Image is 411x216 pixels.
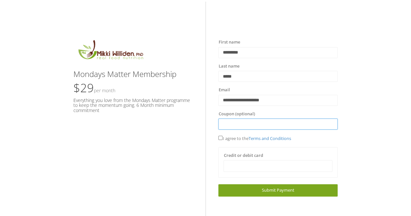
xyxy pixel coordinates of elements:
[224,152,263,159] label: Credit or debit card
[73,80,115,96] span: $29
[94,87,115,94] small: Per Month
[218,111,255,117] label: Coupon (optional)
[248,135,291,141] a: Terms and Conditions
[73,98,193,113] h5: Everything you love from the Mondays Matter programme to keep the momentum going. 6 Month minimum...
[218,39,240,45] label: First name
[218,184,338,196] a: Submit Payment
[228,163,328,169] iframe: Secure card payment input frame
[262,187,294,193] span: Submit Payment
[218,87,230,93] label: Email
[73,70,193,78] h3: Mondays Matter Membership
[73,39,148,63] img: MikkiLogoMain.png
[218,135,291,141] span: I agree to the
[218,63,239,70] label: Last name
